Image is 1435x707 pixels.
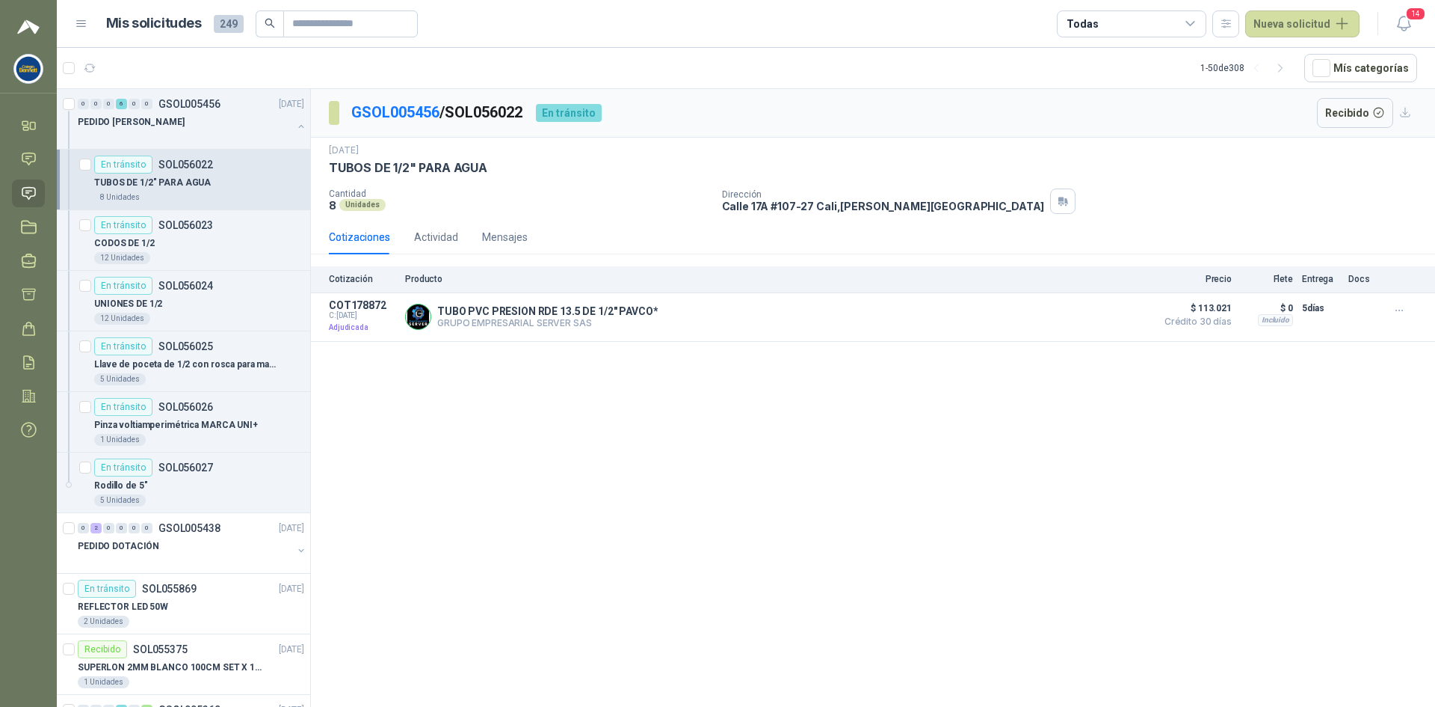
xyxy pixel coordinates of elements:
div: Incluido [1258,314,1293,326]
div: Unidades [339,199,386,211]
div: 1 - 50 de 308 [1200,56,1292,80]
p: SOL056026 [158,402,213,412]
div: 5 Unidades [94,373,146,385]
div: 12 Unidades [94,313,150,325]
div: 1 Unidades [78,676,129,688]
div: En tránsito [78,580,136,598]
div: 0 [78,99,89,109]
div: 0 [141,99,152,109]
div: En tránsito [94,459,152,477]
div: 6 [116,99,127,109]
a: GSOL005456 [351,103,439,121]
div: En tránsito [536,104,602,122]
p: SOL056025 [158,341,213,352]
div: Todas [1067,16,1098,32]
p: PEDIDO DOTACIÓN [78,539,159,554]
div: 2 [90,523,102,533]
div: 0 [129,523,140,533]
p: Pinza voltiamperimétrica MARCA UNI+ [94,418,258,432]
p: REFLECTOR LED 50W [78,600,168,614]
img: Company Logo [406,304,430,329]
div: 2 Unidades [78,616,129,628]
p: Llave de poceta de 1/2 con rosca para manguera [94,358,280,372]
a: 0 0 0 6 0 0 GSOL005456[DATE] PEDIDO [PERSON_NAME] [78,95,307,143]
p: Adjudicada [329,320,396,335]
p: Precio [1157,274,1232,284]
p: Producto [405,274,1148,284]
div: 8 Unidades [94,192,146,203]
div: En tránsito [94,277,152,295]
p: $ 0 [1241,299,1293,317]
p: Flete [1241,274,1293,284]
a: En tránsitoSOL056022TUBOS DE 1/2" PARA AGUA8 Unidades [57,150,310,210]
div: 0 [103,523,114,533]
button: Mís categorías [1304,54,1417,82]
p: [DATE] [279,97,304,111]
p: TUBO PVC PRESION RDE 13.5 DE 1/2" PAVCO* [437,305,658,317]
p: [DATE] [279,643,304,657]
a: RecibidoSOL055375[DATE] SUPERLON 2MM BLANCO 100CM SET X 150 METROS1 Unidades [57,634,310,695]
a: En tránsitoSOL055869[DATE] REFLECTOR LED 50W2 Unidades [57,574,310,634]
button: Nueva solicitud [1245,10,1360,37]
div: 12 Unidades [94,252,150,264]
p: Cantidad [329,189,710,199]
div: En tránsito [94,216,152,234]
p: PEDIDO [PERSON_NAME] [78,115,185,129]
img: Logo peakr [17,18,40,36]
p: GSOL005438 [158,523,220,533]
img: Company Logo [14,55,43,83]
h1: Mis solicitudes [106,13,202,34]
div: 0 [78,523,89,533]
p: 5 días [1302,299,1339,317]
a: En tránsitoSOL056026Pinza voltiamperimétrica MARCA UNI+1 Unidades [57,392,310,453]
button: 14 [1390,10,1417,37]
p: CODOS DE 1/2 [94,236,155,251]
div: Mensajes [482,229,528,245]
div: 0 [116,523,127,533]
div: Actividad [414,229,458,245]
p: / SOL056022 [351,101,524,124]
a: En tránsitoSOL056027Rodillo de 5"5 Unidades [57,453,310,513]
p: COT178872 [329,299,396,311]
p: Docs [1348,274,1378,284]
span: 249 [214,15,244,33]
p: SUPERLON 2MM BLANCO 100CM SET X 150 METROS [78,661,264,675]
a: En tránsitoSOL056024UNIONES DE 1/212 Unidades [57,271,310,331]
span: $ 113.021 [1157,299,1232,317]
p: SOL056024 [158,281,213,291]
span: Crédito 30 días [1157,317,1232,326]
div: 5 Unidades [94,495,146,506]
p: UNIONES DE 1/2 [94,297,162,311]
div: 0 [103,99,114,109]
div: 1 Unidades [94,434,146,446]
p: SOL056023 [158,220,213,230]
p: TUBOS DE 1/2" PARA AGUA [329,160,487,176]
span: C: [DATE] [329,311,396,320]
p: Dirección [722,189,1045,200]
p: SOL055375 [133,644,188,655]
div: En tránsito [94,398,152,416]
p: Cotización [329,274,396,284]
div: 0 [90,99,102,109]
p: GRUPO EMPRESARIAL SERVER SAS [437,317,658,328]
span: search [265,18,275,28]
div: En tránsito [94,337,152,355]
p: Entrega [1302,274,1339,284]
div: 0 [129,99,140,109]
p: TUBOS DE 1/2" PARA AGUA [94,176,211,190]
p: Calle 17A #107-27 Cali , [PERSON_NAME][GEOGRAPHIC_DATA] [722,200,1045,212]
a: En tránsitoSOL056025Llave de poceta de 1/2 con rosca para manguera5 Unidades [57,331,310,392]
div: 0 [141,523,152,533]
p: [DATE] [329,144,359,158]
a: 0 2 0 0 0 0 GSOL005438[DATE] PEDIDO DOTACIÓN [78,519,307,567]
p: SOL055869 [142,584,197,594]
p: Rodillo de 5" [94,479,147,493]
a: En tránsitoSOL056023CODOS DE 1/212 Unidades [57,210,310,271]
p: SOL056027 [158,462,213,473]
p: GSOL005456 [158,99,220,109]
p: [DATE] [279,582,304,596]
p: 8 [329,199,336,212]
div: En tránsito [94,156,152,174]
div: Recibido [78,640,127,658]
p: SOL056022 [158,159,213,170]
